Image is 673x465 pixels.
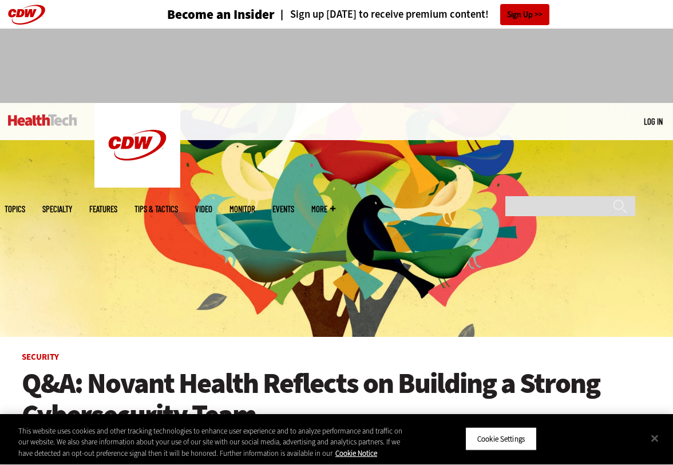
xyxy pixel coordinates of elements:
[335,448,377,458] a: More information about your privacy
[195,205,212,213] a: Video
[134,205,178,213] a: Tips & Tactics
[22,351,59,363] a: Security
[465,427,537,451] button: Cookie Settings
[42,205,72,213] span: Specialty
[275,9,489,20] a: Sign up [DATE] to receive premium content!
[642,426,667,451] button: Close
[18,426,404,459] div: This website uses cookies and other tracking technologies to enhance user experience and to analy...
[272,205,294,213] a: Events
[644,116,663,126] a: Log in
[128,40,545,92] iframe: advertisement
[311,205,335,213] span: More
[8,114,77,126] img: Home
[5,205,25,213] span: Topics
[94,178,180,190] a: CDW
[94,103,180,188] img: Home
[167,8,275,21] h3: Become an Insider
[89,205,117,213] a: Features
[644,116,663,128] div: User menu
[124,8,275,21] a: Become an Insider
[22,368,651,431] a: Q&A: Novant Health Reflects on Building a Strong Cybersecurity Team
[500,4,549,25] a: Sign Up
[229,205,255,213] a: MonITor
